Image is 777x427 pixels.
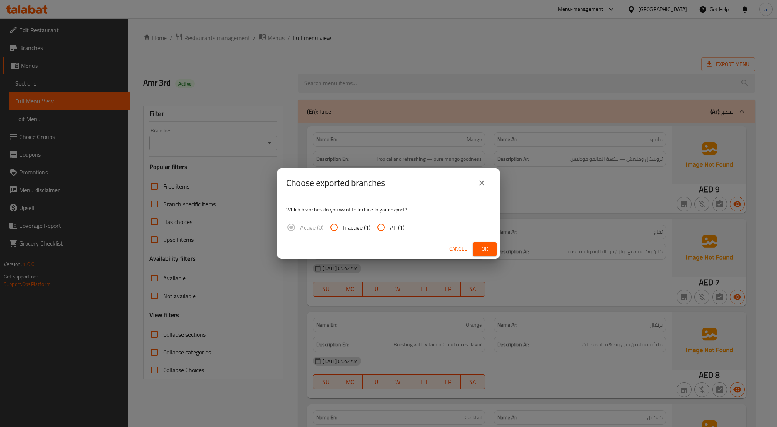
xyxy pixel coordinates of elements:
[446,242,470,256] button: Cancel
[300,223,323,232] span: Active (0)
[449,244,467,254] span: Cancel
[473,174,491,192] button: close
[473,242,497,256] button: Ok
[479,244,491,254] span: Ok
[286,177,385,189] h2: Choose exported branches
[390,223,404,232] span: All (1)
[343,223,370,232] span: Inactive (1)
[286,206,491,213] p: Which branches do you want to include in your export?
